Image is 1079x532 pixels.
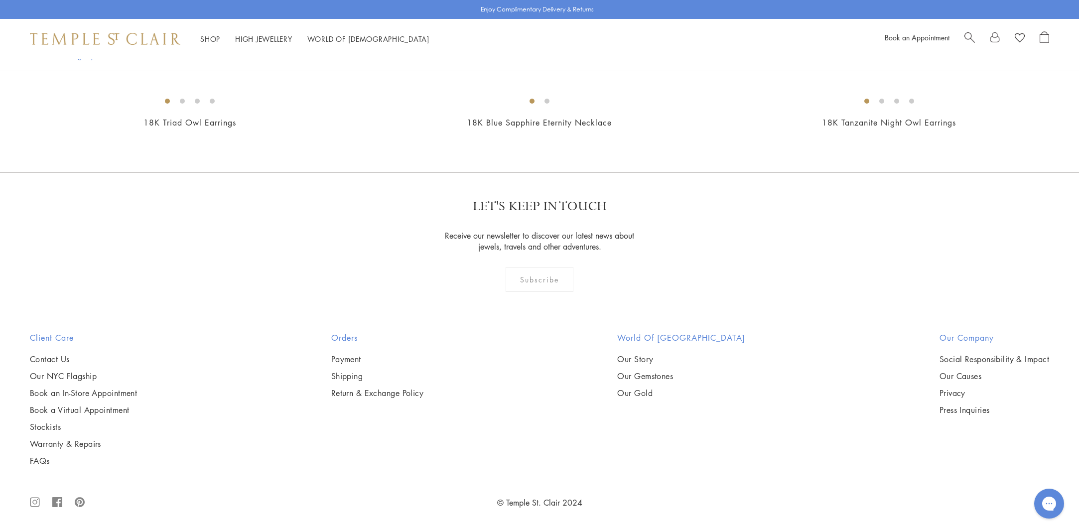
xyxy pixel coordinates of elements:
iframe: Gorgias live chat messenger [1029,485,1069,522]
a: © Temple St. Clair 2024 [497,497,582,508]
a: Our Story [617,354,745,365]
a: Payment [331,354,424,365]
nav: Main navigation [200,33,429,45]
a: Our NYC Flagship [30,371,137,382]
p: Enjoy Complimentary Delivery & Returns [481,4,594,14]
a: 18K Blue Sapphire Eternity Necklace [467,117,612,128]
a: 18K Tanzanite Night Owl Earrings [822,117,956,128]
h2: Client Care [30,332,137,344]
a: Press Inquiries [940,404,1049,415]
a: Our Gemstones [617,371,745,382]
a: World of [DEMOGRAPHIC_DATA]World of [DEMOGRAPHIC_DATA] [307,34,429,44]
p: LET'S KEEP IN TOUCH [473,198,607,215]
a: Stockists [30,421,137,432]
a: Open Shopping Bag [1040,31,1049,46]
a: Privacy [940,388,1049,399]
h2: World of [GEOGRAPHIC_DATA] [617,332,745,344]
a: ShopShop [200,34,220,44]
a: Book an In-Store Appointment [30,388,137,399]
div: Subscribe [506,267,574,292]
a: Warranty & Repairs [30,438,137,449]
a: View Wishlist [1015,31,1025,46]
a: Book an Appointment [885,32,949,42]
a: Our Gold [617,388,745,399]
h2: Orders [331,332,424,344]
a: High JewelleryHigh Jewellery [235,34,292,44]
p: Receive our newsletter to discover our latest news about jewels, travels and other adventures. [439,230,641,252]
a: Our Causes [940,371,1049,382]
a: Search [964,31,975,46]
h2: Our Company [940,332,1049,344]
img: Temple St. Clair [30,33,180,45]
a: FAQs [30,455,137,466]
a: 18K Triad Owl Earrings [143,117,236,128]
a: Contact Us [30,354,137,365]
a: Social Responsibility & Impact [940,354,1049,365]
a: Return & Exchange Policy [331,388,424,399]
a: Shipping [331,371,424,382]
a: Book a Virtual Appointment [30,404,137,415]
